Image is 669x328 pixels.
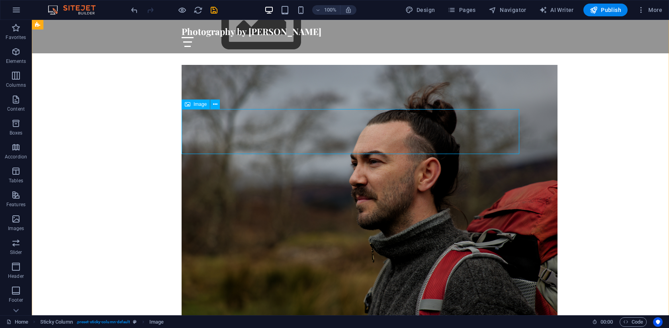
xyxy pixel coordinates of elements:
[601,317,613,327] span: 00 00
[623,317,643,327] span: Code
[539,6,574,14] span: AI Writer
[76,317,130,327] span: . preset-sticky-column-default
[194,102,207,107] span: Image
[448,6,475,14] span: Pages
[46,5,106,15] img: Editor Logo
[194,6,203,15] i: Reload page
[634,4,665,16] button: More
[10,130,23,136] p: Boxes
[583,4,628,16] button: Publish
[193,5,203,15] button: reload
[40,317,164,327] nav: breadcrumb
[592,317,613,327] h6: Session time
[312,5,340,15] button: 100%
[209,5,219,15] button: save
[130,6,139,15] i: Undo: Move elements (Ctrl+Z)
[5,154,27,160] p: Accordion
[653,317,663,327] button: Usercentrics
[9,297,23,303] p: Footer
[9,178,23,184] p: Tables
[6,58,26,64] p: Elements
[133,320,137,324] i: This element is a customizable preset
[8,225,24,232] p: Images
[536,4,577,16] button: AI Writer
[129,5,139,15] button: undo
[40,317,73,327] span: Click to select. Double-click to edit
[405,6,435,14] span: Design
[606,319,607,325] span: :
[6,34,26,41] p: Favorites
[10,249,22,256] p: Slider
[8,273,24,279] p: Header
[485,4,530,16] button: Navigator
[620,317,647,327] button: Code
[6,317,28,327] a: Click to cancel selection. Double-click to open Pages
[6,201,25,208] p: Features
[489,6,526,14] span: Navigator
[6,82,26,88] p: Columns
[209,6,219,15] i: Save (Ctrl+S)
[402,4,438,16] button: Design
[149,317,164,327] span: Click to select. Double-click to edit
[637,6,662,14] span: More
[590,6,621,14] span: Publish
[7,106,25,112] p: Content
[444,4,479,16] button: Pages
[324,5,337,15] h6: 100%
